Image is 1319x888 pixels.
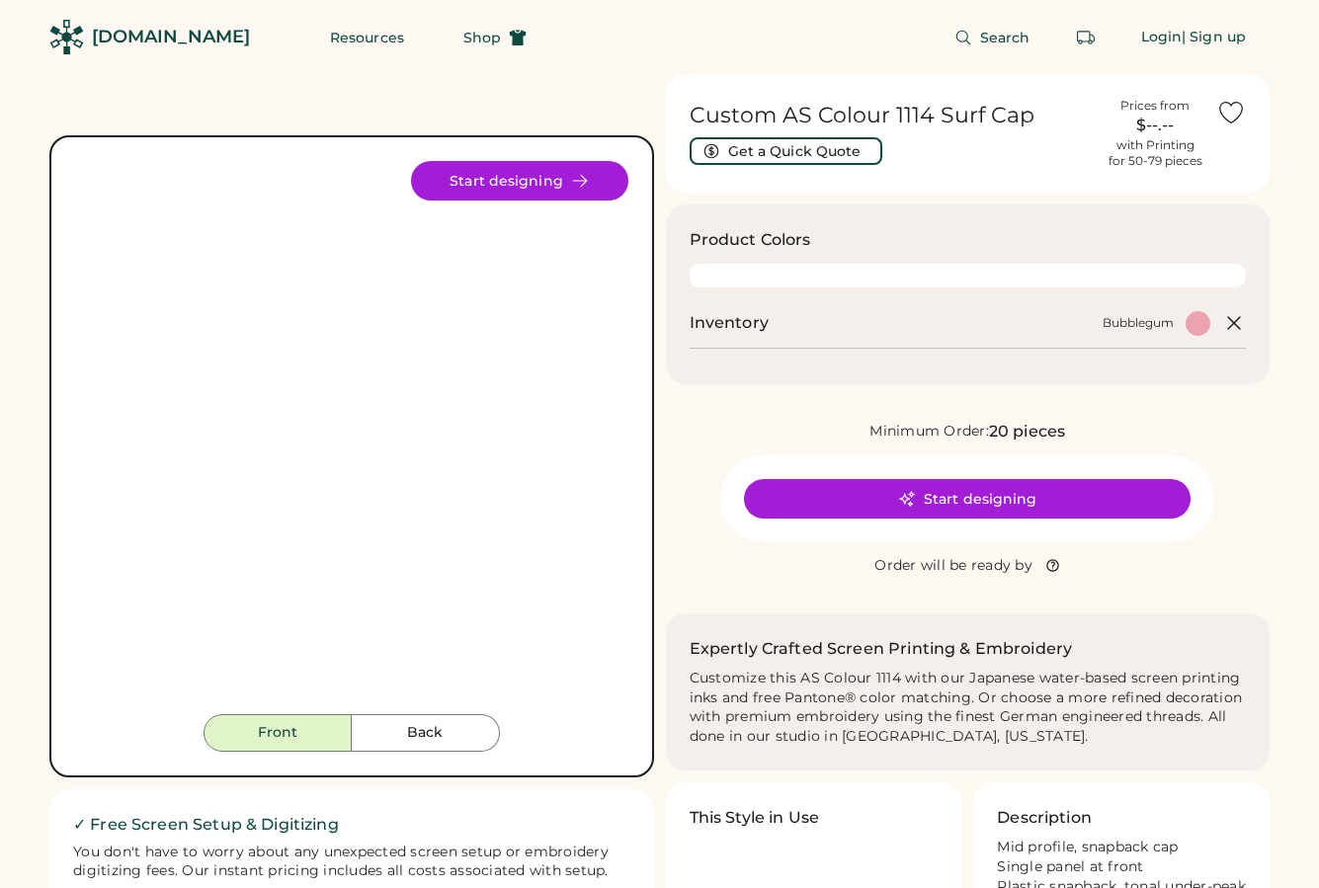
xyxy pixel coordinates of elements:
div: Bubblegum [1103,315,1174,331]
h1: Custom AS Colour 1114 Surf Cap [690,102,1095,129]
div: 1114 Style Image [75,161,628,714]
h3: This Style in Use [690,806,820,830]
button: Get a Quick Quote [690,137,882,165]
img: 1114 - Bubblegum Front Image [75,161,628,714]
div: 20 pieces [989,420,1065,444]
button: Start designing [411,161,628,201]
img: Rendered Logo - Screens [49,20,84,54]
button: Resources [306,18,428,57]
div: Minimum Order: [869,422,989,442]
h2: Inventory [690,311,769,335]
div: You don't have to worry about any unexpected screen setup or embroidery digitizing fees. Our inst... [73,843,630,882]
button: Retrieve an order [1066,18,1106,57]
div: Prices from [1120,98,1190,114]
div: Login [1141,28,1183,47]
div: with Printing for 50-79 pieces [1109,137,1202,169]
button: Shop [440,18,550,57]
h2: ✓ Free Screen Setup & Digitizing [73,813,630,837]
div: | Sign up [1182,28,1246,47]
div: [DOMAIN_NAME] [92,25,250,49]
h3: Product Colors [690,228,811,252]
span: Search [980,31,1030,44]
button: Front [204,714,352,752]
button: Search [931,18,1054,57]
h3: Description [997,806,1092,830]
button: Back [352,714,500,752]
span: Shop [463,31,501,44]
div: $--.-- [1106,114,1204,137]
h2: Expertly Crafted Screen Printing & Embroidery [690,637,1073,661]
div: Order will be ready by [874,556,1032,576]
div: Customize this AS Colour 1114 with our Japanese water-based screen printing inks and free Pantone... [690,669,1247,748]
button: Start designing [744,479,1191,519]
